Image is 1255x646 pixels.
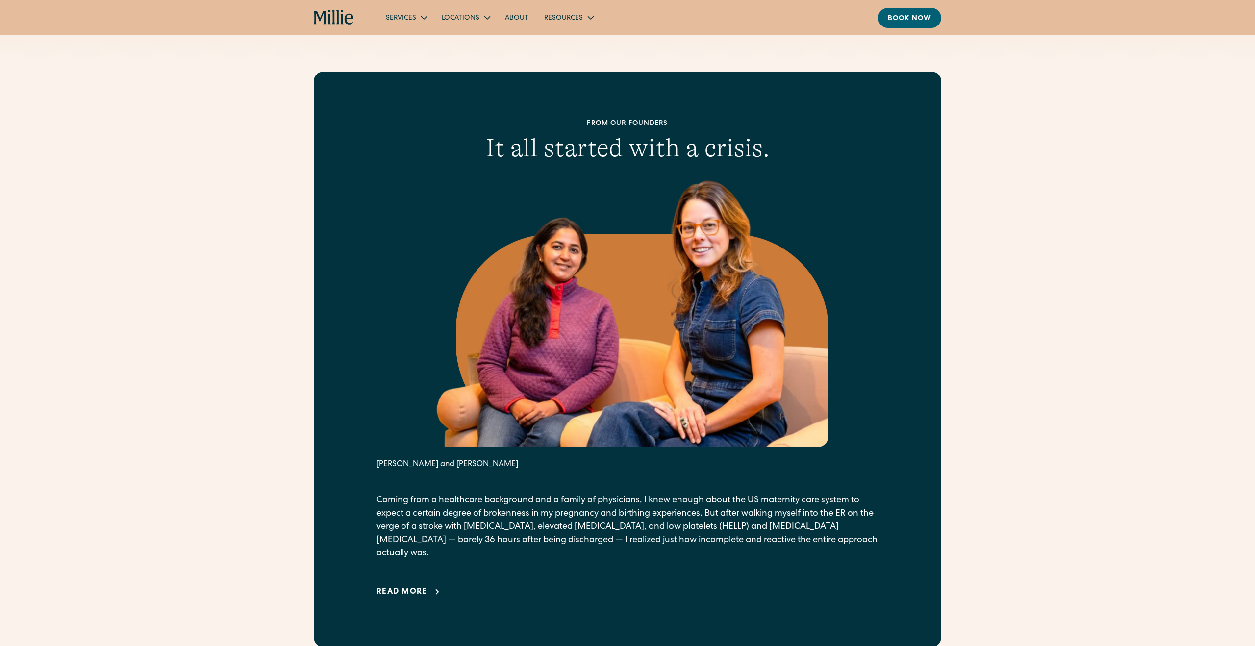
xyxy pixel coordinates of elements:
p: Coming from a healthcare background and a family of physicians, I knew enough about the US matern... [376,494,878,560]
div: [PERSON_NAME] and [PERSON_NAME] [376,459,878,471]
div: Book now [888,14,931,24]
div: From our founders [376,119,878,129]
div: Read more [376,586,427,598]
img: Two women sitting on a couch, representing a welcoming and supportive environment in maternity an... [427,175,828,447]
a: Book now [878,8,941,28]
div: Locations [442,13,479,24]
div: Services [386,13,416,24]
a: About [497,9,536,25]
a: home [314,10,354,25]
div: Resources [536,9,601,25]
a: Read more [376,586,443,598]
div: Resources [544,13,583,24]
div: Locations [434,9,497,25]
h2: It all started with a crisis. [376,133,878,163]
div: Services [378,9,434,25]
